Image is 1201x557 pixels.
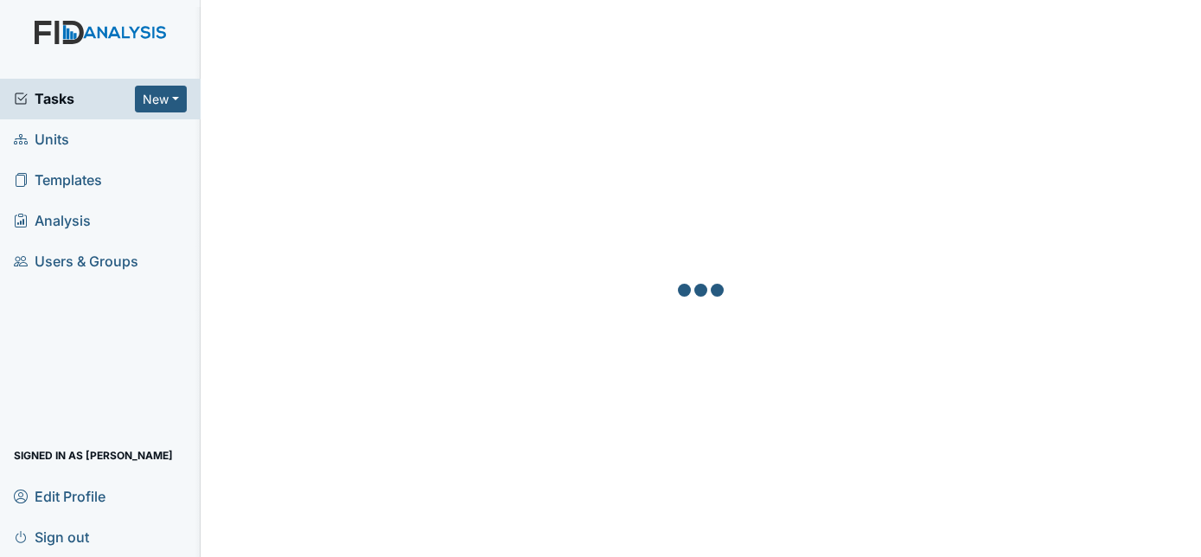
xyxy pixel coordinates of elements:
[14,442,173,469] span: Signed in as [PERSON_NAME]
[14,88,135,109] a: Tasks
[14,523,89,550] span: Sign out
[14,248,138,275] span: Users & Groups
[14,126,69,153] span: Units
[14,483,105,509] span: Edit Profile
[135,86,187,112] button: New
[14,167,102,194] span: Templates
[14,208,91,234] span: Analysis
